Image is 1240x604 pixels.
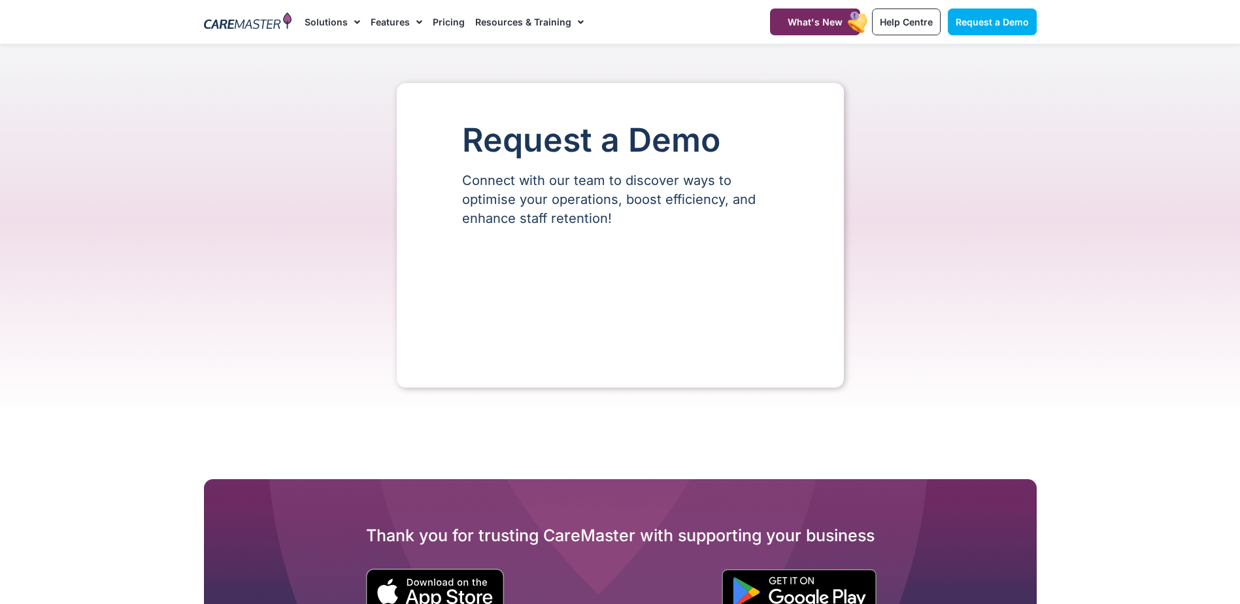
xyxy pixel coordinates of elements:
[204,525,1037,546] h2: Thank you for trusting CareMaster with supporting your business
[948,8,1037,35] a: Request a Demo
[462,250,779,348] iframe: Form 0
[788,16,843,27] span: What's New
[204,12,292,32] img: CareMaster Logo
[462,122,779,158] h1: Request a Demo
[462,171,779,228] p: Connect with our team to discover ways to optimise your operations, boost efficiency, and enhance...
[880,16,933,27] span: Help Centre
[872,8,941,35] a: Help Centre
[770,8,860,35] a: What's New
[956,16,1029,27] span: Request a Demo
